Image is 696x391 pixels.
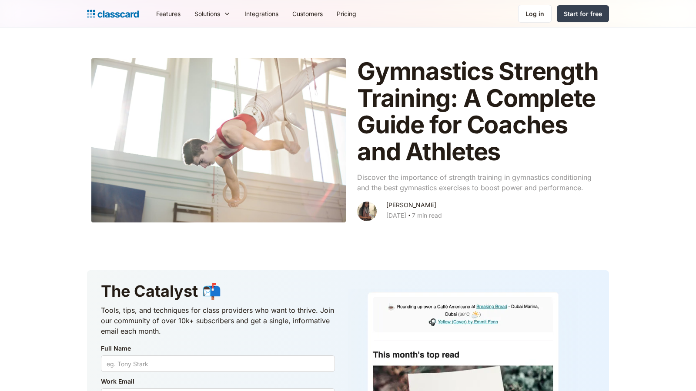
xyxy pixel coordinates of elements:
[101,281,335,302] h3: The Catalyst 📬
[518,5,552,23] a: Log in
[557,5,609,22] a: Start for free
[187,4,238,23] div: Solutions
[330,4,363,23] a: Pricing
[101,355,335,372] input: eg. Tony Stark
[357,58,600,165] h1: Gymnastics Strength Training: A Complete Guide for Coaches and Athletes
[386,200,436,210] div: [PERSON_NAME]
[525,9,544,18] div: Log in
[194,9,220,18] div: Solutions
[238,4,285,23] a: Integrations
[149,4,187,23] a: Features
[285,4,330,23] a: Customers
[87,8,139,20] a: home
[564,9,602,18] div: Start for free
[357,172,600,193] p: Discover the importance of strength training in gymnastics conditioning and the best gymnastics e...
[87,54,609,227] a: Gymnastics Strength Training: A Complete Guide for Coaches and AthletesDiscover the importance of...
[101,305,335,336] p: Tools, tips, and techniques for class providers who want to thrive. Join our community of over 10...
[101,343,335,354] label: Full Name
[406,210,412,222] div: ‧
[386,210,406,221] div: [DATE]
[412,210,442,221] div: 7 min read
[101,376,335,387] label: Work Email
